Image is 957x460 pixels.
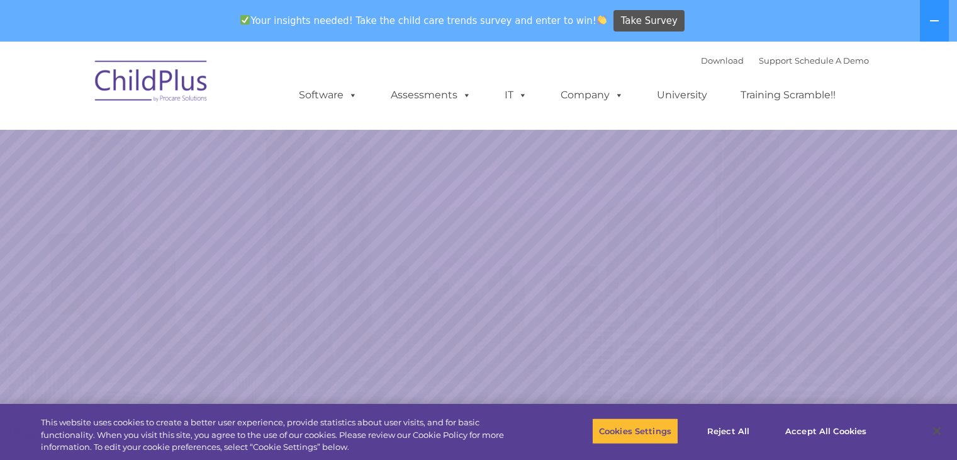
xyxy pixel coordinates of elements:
[597,15,607,25] img: 👏
[778,418,873,444] button: Accept All Cookies
[492,83,540,108] a: IT
[240,15,250,25] img: ✅
[795,55,869,66] a: Schedule A Demo
[923,417,951,445] button: Close
[41,417,527,454] div: This website uses cookies to create a better user experience, provide statistics about user visit...
[701,55,869,66] font: |
[286,83,370,108] a: Software
[621,10,678,32] span: Take Survey
[644,83,720,108] a: University
[89,52,215,115] img: ChildPlus by Procare Solutions
[378,83,484,108] a: Assessments
[592,418,678,444] button: Cookies Settings
[235,8,612,33] span: Your insights needed! Take the child care trends survey and enter to win!
[759,55,792,66] a: Support
[728,83,848,108] a: Training Scramble!!
[613,10,685,32] a: Take Survey
[548,83,636,108] a: Company
[689,418,768,444] button: Reject All
[701,55,744,66] a: Download
[651,327,810,369] a: Learn More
